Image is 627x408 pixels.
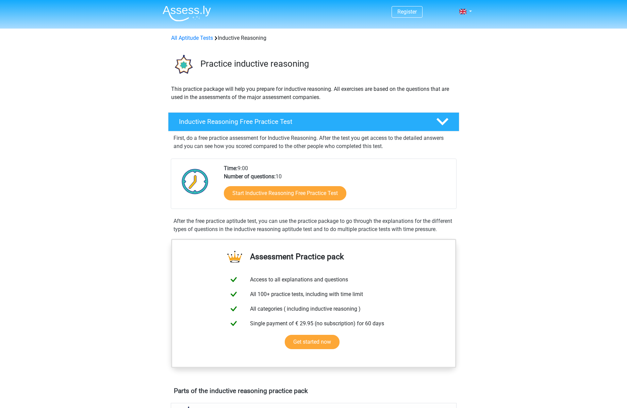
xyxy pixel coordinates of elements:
[171,85,456,101] p: This practice package will help you prepare for inductive reasoning. All exercises are based on t...
[224,186,346,200] a: Start Inductive Reasoning Free Practice Test
[219,164,456,209] div: 9:00 10
[179,118,425,126] h4: Inductive Reasoning Free Practice Test
[224,165,237,172] b: Time:
[168,50,197,79] img: inductive reasoning
[165,112,462,131] a: Inductive Reasoning Free Practice Test
[178,164,212,198] img: Clock
[224,173,276,180] b: Number of questions:
[397,9,417,15] a: Register
[171,217,457,233] div: After the free practice aptitude test, you can use the practice package to go through the explana...
[171,35,213,41] a: All Aptitude Tests
[163,5,211,21] img: Assessly
[285,335,340,349] a: Get started now
[174,387,453,395] h4: Parts of the inductive reasoning practice pack
[200,59,454,69] h3: Practice inductive reasoning
[174,134,454,150] p: First, do a free practice assessment for Inductive Reasoning. After the test you get access to th...
[168,34,459,42] div: Inductive Reasoning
